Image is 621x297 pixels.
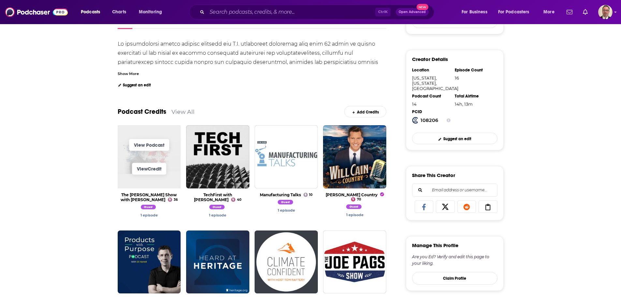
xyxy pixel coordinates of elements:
[260,192,301,197] a: Manufacturing Talks
[447,117,451,124] button: Show Info
[421,117,438,123] strong: 108206
[598,5,613,19] img: User Profile
[129,139,169,151] a: View Podcast
[539,7,563,17] button: open menu
[140,213,158,217] a: Edward McGinnis
[412,56,448,62] h3: Creator Details
[278,208,295,213] a: Edward McGinnis
[396,8,429,16] button: Open AdvancedNew
[174,199,178,201] span: 36
[455,101,473,107] span: 14 hours, 13 minutes, 18 seconds
[564,7,575,18] a: Show notifications dropdown
[81,7,100,17] span: Podcasts
[412,67,451,73] div: Location
[209,206,226,210] a: Edward McGinnis
[346,205,363,210] a: Edward McGinnis
[412,172,455,178] h3: Share This Creator
[498,7,529,17] span: For Podcasters
[118,108,166,116] a: Podcast Credits
[134,7,170,17] button: open menu
[598,5,613,19] span: Logged in as PercPodcast
[168,198,178,202] a: 36
[375,8,391,16] span: Ctrl K
[141,205,156,209] span: Guest
[399,10,426,14] span: Open Advanced
[118,41,387,175] div: Lo ipsumdolorsi ametco adipisc elitsedd eiu T.I. utlaboreet doloremag aliq enim 62 admin ve quisn...
[412,254,497,267] div: Are you Ed? Verify and edit this page to your liking.
[412,242,458,248] h3: Manage This Profile
[412,75,451,91] div: [US_STATE], [US_STATE], [GEOGRAPHIC_DATA]
[412,117,419,124] img: Podchaser Creator ID logo
[112,7,126,17] span: Charts
[457,200,476,213] a: Share on Reddit
[351,197,361,201] a: 70
[139,7,162,17] span: Monitoring
[195,5,440,20] div: Search podcasts, credits, & more...
[121,192,177,202] a: The Steve Gruber Show with Steve Gruber
[598,5,613,19] button: Show profile menu
[237,199,242,201] span: 40
[278,201,295,205] a: Edward McGinnis
[412,133,497,144] a: Suggest an edit
[346,204,362,209] span: Guest
[171,108,195,115] a: View All
[209,213,226,217] a: Edward McGinnis
[412,101,451,107] div: 14
[209,205,225,209] span: Guest
[462,7,487,17] span: For Business
[76,7,109,17] button: open menu
[303,193,313,197] a: 10
[326,192,384,197] span: [PERSON_NAME] Country
[412,272,497,285] button: Claim Profile
[346,213,363,217] a: Edward McGinnis
[417,4,428,10] span: New
[194,192,232,202] a: TechFirst with John Koetsier
[309,194,313,196] span: 10
[455,94,493,99] div: Total Airtime
[207,7,375,17] input: Search podcasts, credits, & more...
[5,6,68,18] img: Podchaser - Follow, Share and Rate Podcasts
[141,206,158,210] a: Edward McGinnis
[479,200,497,213] a: Copy Link
[278,200,293,204] span: Guest
[412,109,451,114] div: PCID
[118,83,151,87] a: Suggest an edit
[543,7,554,17] span: More
[357,198,361,201] span: 70
[418,184,492,196] input: Email address or username...
[108,7,130,17] a: Charts
[455,67,493,73] div: Episode Count
[436,200,455,213] a: Share on X/Twitter
[415,200,434,213] a: Share on Facebook
[231,198,242,202] a: 40
[455,75,493,81] div: 16
[412,184,497,197] div: Search followers
[326,192,384,197] a: Will Cain Country
[412,94,451,99] div: Podcast Count
[344,106,386,117] a: Add Credits
[457,7,495,17] button: open menu
[132,163,166,175] a: ViewCredit
[580,7,590,18] a: Show notifications dropdown
[494,7,539,17] button: open menu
